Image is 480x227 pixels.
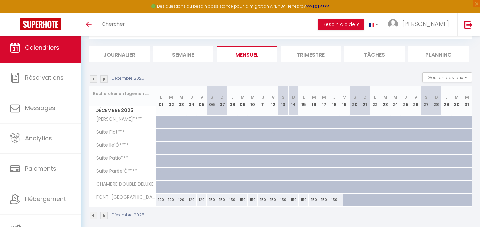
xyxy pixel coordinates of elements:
span: [PERSON_NAME] [402,20,449,28]
div: 150 [248,194,258,206]
th: 20 [350,86,360,116]
th: 22 [370,86,380,116]
abbr: S [282,94,285,100]
th: 04 [186,86,197,116]
abbr: J [262,94,264,100]
abbr: J [404,94,407,100]
img: ... [388,19,398,29]
abbr: L [231,94,233,100]
span: Chercher [102,20,125,27]
th: 14 [288,86,299,116]
li: Journalier [89,46,150,62]
div: 150 [278,194,289,206]
th: 16 [309,86,319,116]
th: 11 [258,86,268,116]
th: 26 [411,86,421,116]
th: 01 [156,86,166,116]
abbr: V [343,94,346,100]
abbr: S [425,94,428,100]
img: Super Booking [20,18,61,30]
abbr: M [251,94,255,100]
div: 120 [197,194,207,206]
th: 15 [299,86,309,116]
div: 120 [186,194,197,206]
span: Réservations [25,73,64,82]
th: 09 [237,86,248,116]
li: Trimestre [281,46,341,62]
abbr: J [190,94,193,100]
a: >>> ICI <<<< [306,3,329,9]
th: 08 [227,86,238,116]
abbr: M [169,94,173,100]
th: 21 [360,86,370,116]
p: Décembre 2025 [112,75,144,82]
abbr: D [220,94,224,100]
a: ... [PERSON_NAME] [383,13,457,36]
th: 06 [207,86,217,116]
abbr: L [160,94,162,100]
span: Hébergement [25,195,66,203]
img: logout [464,20,473,29]
abbr: M [322,94,326,100]
th: 07 [217,86,227,116]
abbr: S [210,94,213,100]
p: Décembre 2025 [112,212,144,218]
span: Messages [25,104,55,112]
div: 150 [207,194,217,206]
abbr: M [455,94,459,100]
abbr: D [435,94,438,100]
th: 23 [380,86,391,116]
th: 29 [441,86,452,116]
abbr: V [414,94,417,100]
abbr: D [363,94,367,100]
abbr: M [179,94,183,100]
div: 150 [319,194,329,206]
abbr: V [200,94,203,100]
th: 31 [462,86,472,116]
th: 03 [176,86,187,116]
li: Mensuel [217,46,277,62]
abbr: S [353,94,356,100]
th: 10 [248,86,258,116]
abbr: L [445,94,447,100]
div: 150 [309,194,319,206]
abbr: M [393,94,397,100]
abbr: D [292,94,295,100]
th: 19 [339,86,350,116]
span: Décembre 2025 [89,106,156,115]
input: Rechercher un logement... [93,88,152,100]
abbr: J [333,94,336,100]
button: Besoin d'aide ? [318,19,364,30]
div: 150 [258,194,268,206]
li: Semaine [153,46,214,62]
div: 150 [268,194,278,206]
div: 150 [237,194,248,206]
span: FONT-[GEOGRAPHIC_DATA] [90,194,157,201]
div: 120 [176,194,187,206]
span: Paiements [25,165,56,173]
div: 120 [166,194,176,206]
th: 12 [268,86,278,116]
th: 05 [197,86,207,116]
li: Tâches [344,46,405,62]
span: Calendriers [25,43,59,52]
div: 120 [156,194,166,206]
th: 02 [166,86,176,116]
div: 150 [288,194,299,206]
th: 30 [452,86,462,116]
button: Gestion des prix [422,72,472,82]
th: 18 [329,86,340,116]
div: 150 [329,194,340,206]
abbr: M [383,94,387,100]
div: 150 [217,194,227,206]
th: 17 [319,86,329,116]
abbr: L [303,94,305,100]
span: Analytics [25,134,52,143]
th: 25 [401,86,411,116]
div: 150 [299,194,309,206]
div: 150 [227,194,238,206]
li: Planning [408,46,469,62]
th: 13 [278,86,289,116]
th: 27 [421,86,431,116]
